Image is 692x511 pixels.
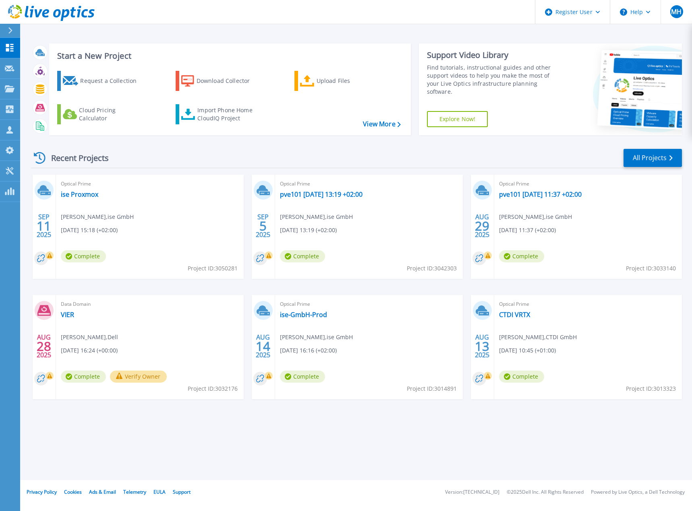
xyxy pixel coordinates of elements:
span: Optical Prime [280,300,458,309]
a: Ads & Email [89,488,116,495]
div: AUG 2025 [36,332,52,361]
a: Upload Files [294,71,384,91]
div: Import Phone Home CloudIQ Project [197,106,260,122]
span: 14 [256,343,270,350]
a: Telemetry [123,488,146,495]
a: Cookies [64,488,82,495]
a: pve101 [DATE] 11:37 +02:00 [499,190,582,198]
span: [PERSON_NAME] , ise GmbH [280,333,353,342]
a: View More [363,120,400,128]
span: 29 [475,223,489,229]
span: 11 [37,223,51,229]
a: Request a Collection [57,71,147,91]
span: Project ID: 3050281 [188,264,238,273]
div: SEP 2025 [36,211,52,241]
span: [DATE] 10:45 (+01:00) [499,346,556,355]
span: Project ID: 3042303 [407,264,457,273]
span: Complete [61,371,106,383]
div: Download Collector [197,73,261,89]
a: CTDI VRTX [499,311,530,319]
span: Optical Prime [499,179,677,188]
div: Request a Collection [80,73,145,89]
span: [PERSON_NAME] , ise GmbH [499,212,572,221]
h3: Start a New Project [57,52,400,60]
span: 5 [259,223,267,229]
div: Recent Projects [31,148,120,168]
a: All Projects [624,149,682,167]
a: Support [173,488,191,495]
span: [DATE] 16:24 (+00:00) [61,346,118,355]
span: Project ID: 3032176 [188,384,238,393]
li: © 2025 Dell Inc. All Rights Reserved [507,490,584,495]
span: [DATE] 13:19 (+02:00) [280,226,337,235]
a: ise-GmbH-Prod [280,311,327,319]
span: [DATE] 16:16 (+02:00) [280,346,337,355]
span: [PERSON_NAME] , Dell [61,333,118,342]
span: [PERSON_NAME] , ise GmbH [280,212,353,221]
div: SEP 2025 [255,211,271,241]
a: EULA [153,488,166,495]
a: Download Collector [176,71,265,91]
a: Cloud Pricing Calculator [57,104,147,124]
div: AUG 2025 [474,332,490,361]
a: Privacy Policy [27,488,57,495]
li: Version: [TECHNICAL_ID] [445,490,499,495]
span: 28 [37,343,51,350]
span: Complete [280,250,325,262]
span: Optical Prime [61,179,239,188]
div: Cloud Pricing Calculator [79,106,143,122]
span: Optical Prime [499,300,677,309]
span: [DATE] 11:37 (+02:00) [499,226,556,235]
a: Explore Now! [427,111,488,127]
span: Project ID: 3013323 [626,384,676,393]
span: Optical Prime [280,179,458,188]
a: ise Proxmox [61,190,98,198]
span: Complete [280,371,325,383]
span: Complete [499,371,544,383]
span: MH [671,8,682,15]
span: Project ID: 3014891 [407,384,457,393]
span: [DATE] 15:18 (+02:00) [61,226,118,235]
div: AUG 2025 [474,211,490,241]
div: AUG 2025 [255,332,271,361]
li: Powered by Live Optics, a Dell Technology [591,490,685,495]
span: [PERSON_NAME] , CTDI GmbH [499,333,577,342]
span: Complete [61,250,106,262]
span: [PERSON_NAME] , ise GmbH [61,212,134,221]
a: pve101 [DATE] 13:19 +02:00 [280,190,363,198]
a: VIER [61,311,74,319]
div: Support Video Library [427,50,560,60]
span: 13 [475,343,489,350]
span: Data Domain [61,300,239,309]
div: Upload Files [317,73,381,89]
div: Find tutorials, instructional guides and other support videos to help you make the most of your L... [427,64,560,96]
button: Verify Owner [110,371,167,383]
span: Project ID: 3033140 [626,264,676,273]
span: Complete [499,250,544,262]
